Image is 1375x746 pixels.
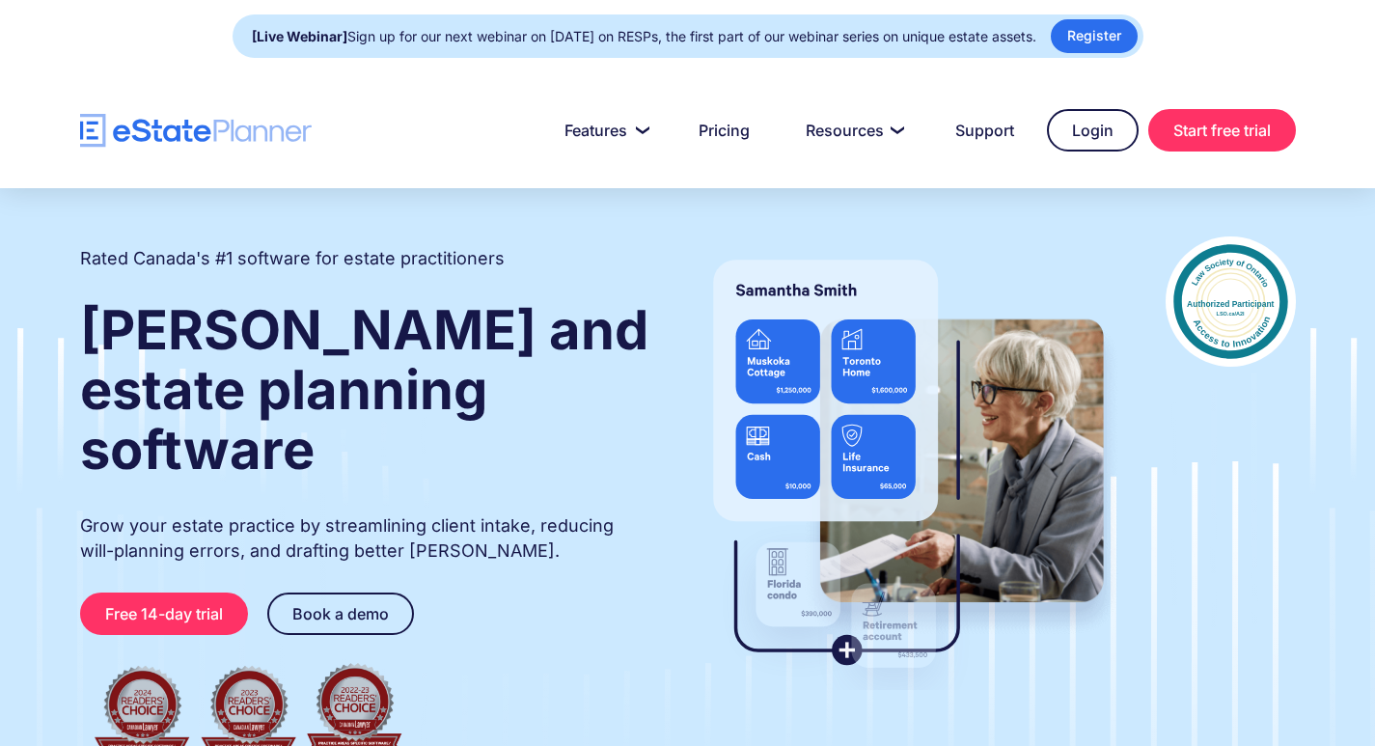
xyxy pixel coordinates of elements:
[1148,109,1296,152] a: Start free trial
[80,593,248,635] a: Free 14-day trial
[1047,109,1139,152] a: Login
[541,111,666,150] a: Features
[932,111,1037,150] a: Support
[267,593,414,635] a: Book a demo
[690,236,1127,690] img: estate planner showing wills to their clients, using eState Planner, a leading estate planning so...
[783,111,922,150] a: Resources
[252,28,347,44] strong: [Live Webinar]
[80,513,651,564] p: Grow your estate practice by streamlining client intake, reducing will-planning errors, and draft...
[675,111,773,150] a: Pricing
[80,246,505,271] h2: Rated Canada's #1 software for estate practitioners
[80,114,312,148] a: home
[252,23,1036,50] div: Sign up for our next webinar on [DATE] on RESPs, the first part of our webinar series on unique e...
[80,297,648,483] strong: [PERSON_NAME] and estate planning software
[1051,19,1138,53] a: Register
